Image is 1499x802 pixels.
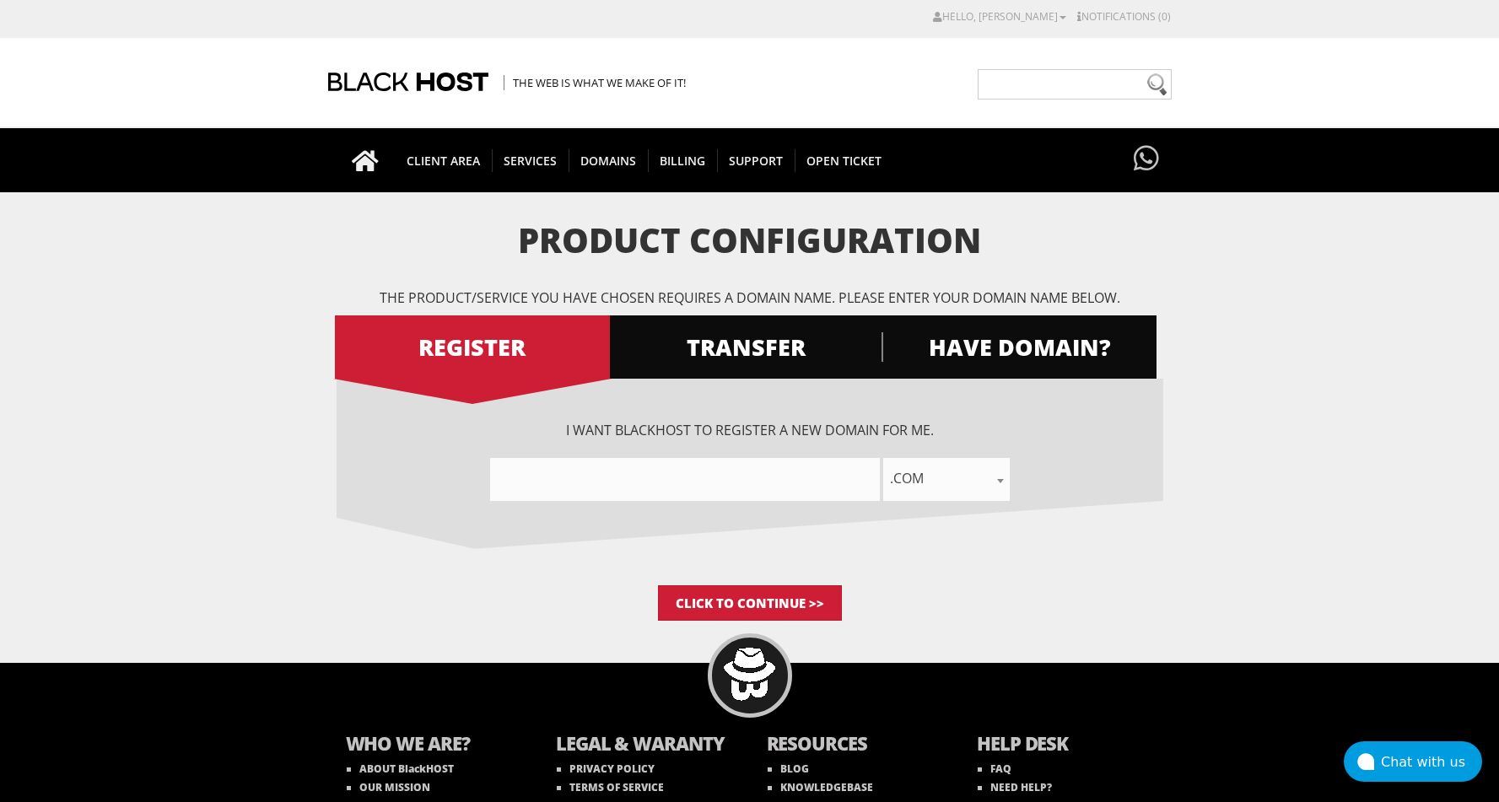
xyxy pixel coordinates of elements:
[335,332,610,362] span: REGISTER
[882,315,1157,379] a: HAVE DOMAIN?
[492,128,569,192] a: SERVICES
[337,288,1163,307] p: The product/service you have chosen requires a domain name. Please enter your domain name below.
[395,149,493,172] span: CLIENT AREA
[723,648,776,701] img: BlackHOST mascont, Blacky.
[337,222,1163,259] h1: Product Configuration
[347,762,454,776] a: ABOUT BlackHOST
[556,730,733,760] b: LEGAL & WARANTY
[882,332,1157,362] span: HAVE DOMAIN?
[795,149,893,172] span: Open Ticket
[648,128,718,192] a: Billing
[557,762,655,776] a: PRIVACY POLICY
[569,128,649,192] a: Domains
[767,730,944,760] b: RESOURCES
[977,730,1154,760] b: HELP DESK
[337,421,1163,501] div: I want BlackHOST to register a new domain for me.
[978,762,1011,776] a: FAQ
[1077,9,1171,24] a: Notifications (0)
[492,149,569,172] span: SERVICES
[978,69,1172,100] input: Need help?
[1344,741,1482,782] button: Chat with us
[608,332,883,362] span: TRANSFER
[569,149,649,172] span: Domains
[658,585,842,621] input: Click to Continue >>
[883,466,1010,490] span: .com
[1381,754,1482,770] div: Chat with us
[346,730,523,760] b: WHO WE ARE?
[1130,128,1163,191] a: Have questions?
[795,128,893,192] a: Open Ticket
[883,458,1010,501] span: .com
[395,128,493,192] a: CLIENT AREA
[933,9,1066,24] a: Hello, [PERSON_NAME]
[768,780,873,794] a: KNOWLEDGEBASE
[335,315,610,379] a: REGISTER
[335,128,396,192] a: Go to homepage
[717,149,795,172] span: Support
[648,149,718,172] span: Billing
[768,762,809,776] a: BLOG
[504,75,686,90] span: The Web is what we make of it!
[717,128,795,192] a: Support
[347,780,430,794] a: OUR MISSION
[557,780,664,794] a: TERMS OF SERVICE
[978,780,1052,794] a: NEED HELP?
[608,315,883,379] a: TRANSFER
